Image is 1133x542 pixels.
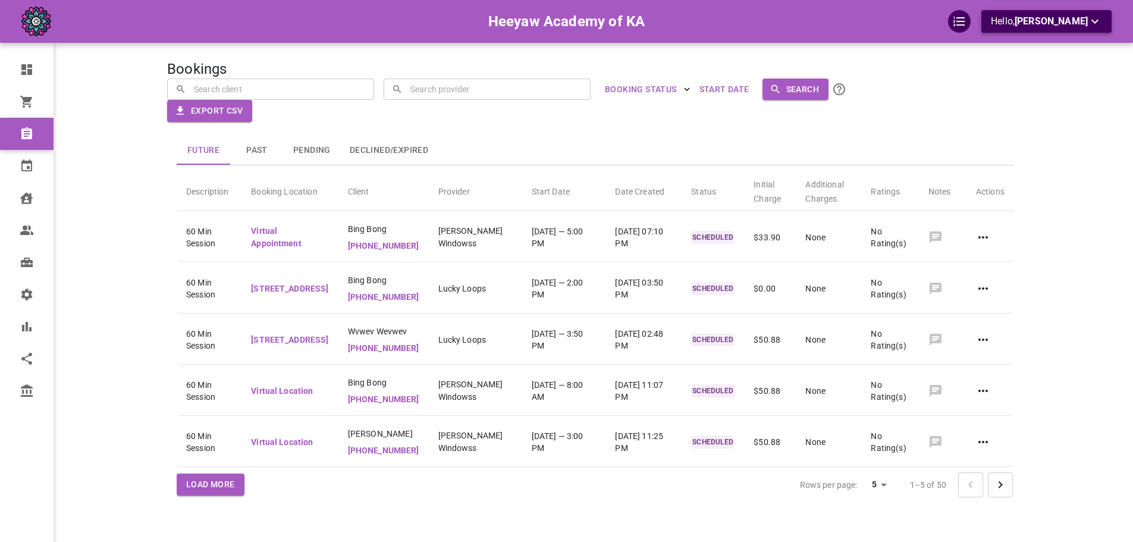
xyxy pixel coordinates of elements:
td: [DATE] — 5:00 PM [522,214,606,262]
p: [PHONE_NUMBER] [348,342,419,355]
td: 60 Min Session [177,265,241,314]
td: [DATE] — 3:50 PM [522,316,606,365]
span: Wvwev Wevwev [348,325,419,337]
th: Provider [429,168,522,211]
td: 60 Min Session [177,316,241,365]
td: None [796,367,861,416]
td: No Rating(s) [861,214,919,262]
p: SCHEDULED [691,282,735,295]
td: No Rating(s) [861,316,919,365]
button: Start Date [695,79,754,101]
p: [STREET_ADDRESS] [251,334,328,346]
button: Pending [284,136,340,165]
span: [PERSON_NAME] [348,428,419,440]
td: [DATE] 03:50 PM [605,265,682,314]
td: No Rating(s) [861,418,919,467]
button: Click the Search button to submit your search. All name/email searches are CASE SENSITIVE. To sea... [828,79,850,100]
td: None [796,265,861,314]
span: Bing Bong [348,274,419,286]
td: None [796,214,861,262]
th: Status [682,168,744,211]
span: [PERSON_NAME] [1015,15,1088,27]
p: Lucky Loops [438,334,513,346]
p: Virtual Location [251,385,328,397]
p: [PERSON_NAME] Windowss [438,225,513,250]
td: [DATE] 02:48 PM [605,316,682,365]
input: Search provider [407,79,582,99]
th: Initial Charge [744,168,796,211]
td: [DATE] — 3:00 PM [522,418,606,467]
th: Ratings [861,168,919,211]
p: SCHEDULED [691,333,735,346]
td: 60 Min Session [177,214,241,262]
td: No Rating(s) [861,265,919,314]
td: [DATE] — 2:00 PM [522,265,606,314]
p: [PHONE_NUMBER] [348,291,419,303]
td: 60 Min Session [177,367,241,416]
td: [DATE] 07:10 PM [605,214,682,262]
input: Search client [191,79,366,99]
p: [PHONE_NUMBER] [348,444,419,457]
div: QuickStart Guide [948,10,971,33]
span: $50.88 [754,437,780,447]
button: Future [177,136,230,165]
h6: Heeyaw Academy of KA [488,10,645,33]
p: [PERSON_NAME] Windowss [438,430,513,455]
th: Start Date [522,168,606,211]
button: Hello,[PERSON_NAME] [981,10,1112,33]
button: Load More [177,474,244,496]
p: Lucky Loops [438,283,513,295]
img: company-logo [21,7,51,36]
span: Bing Bong [348,223,419,235]
p: SCHEDULED [691,436,735,449]
div: 5 [862,476,891,493]
th: Date Created [605,168,682,211]
p: [PHONE_NUMBER] [348,393,419,406]
p: [PHONE_NUMBER] [348,240,419,252]
button: Go to next page [988,472,1013,497]
button: BOOKING STATUS [600,79,695,101]
p: Virtual Appointment [251,225,328,250]
p: 1–5 of 50 [910,479,946,491]
td: [DATE] — 8:00 AM [522,367,606,416]
th: Client [338,168,429,211]
span: Bing Bong [348,377,419,389]
th: Booking Location [241,168,338,211]
span: $33.90 [754,233,780,242]
p: [PERSON_NAME] Windowss [438,378,513,403]
span: $50.88 [754,335,780,344]
td: [DATE] 11:25 PM [605,418,682,467]
td: [DATE] 11:07 PM [605,367,682,416]
th: Actions [966,168,1014,211]
td: None [796,418,861,467]
p: Rows per page: [800,479,858,491]
span: $0.00 [754,284,776,293]
th: Notes [919,168,966,211]
button: Past [230,136,284,165]
p: [STREET_ADDRESS] [251,283,328,295]
td: None [796,316,861,365]
p: SCHEDULED [691,384,735,397]
button: Declined/Expired [340,136,438,165]
td: No Rating(s) [861,367,919,416]
p: Hello, [991,14,1102,29]
button: Search [762,79,828,101]
p: SCHEDULED [691,231,735,244]
td: 60 Min Session [177,418,241,467]
th: Description [177,168,241,211]
th: Additional Charges [796,168,861,211]
p: Virtual Location [251,436,328,449]
span: $50.88 [754,386,780,396]
button: Export CSV [167,100,252,122]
